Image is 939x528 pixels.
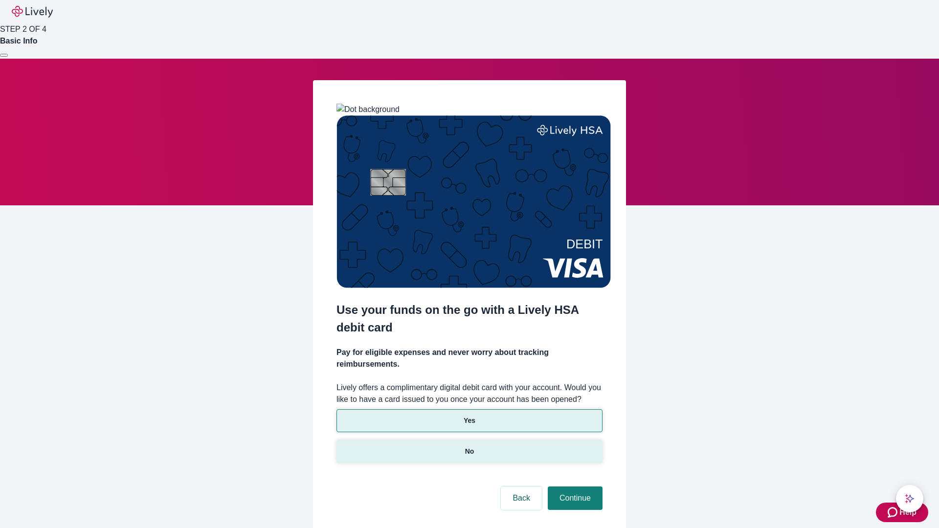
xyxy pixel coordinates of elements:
[336,347,603,370] h4: Pay for eligible expenses and never worry about tracking reimbursements.
[899,506,917,518] span: Help
[12,6,53,18] img: Lively
[888,506,899,518] svg: Zendesk support icon
[336,409,603,432] button: Yes
[336,382,603,405] label: Lively offers a complimentary digital debit card with your account. Would you like to have a card...
[336,440,603,463] button: No
[336,104,400,115] img: Dot background
[876,503,928,522] button: Zendesk support iconHelp
[465,446,474,457] p: No
[905,494,915,504] svg: Lively AI Assistant
[336,301,603,336] h2: Use your funds on the go with a Lively HSA debit card
[464,416,475,426] p: Yes
[501,486,542,510] button: Back
[336,115,611,288] img: Debit card
[896,485,923,512] button: chat
[548,486,603,510] button: Continue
